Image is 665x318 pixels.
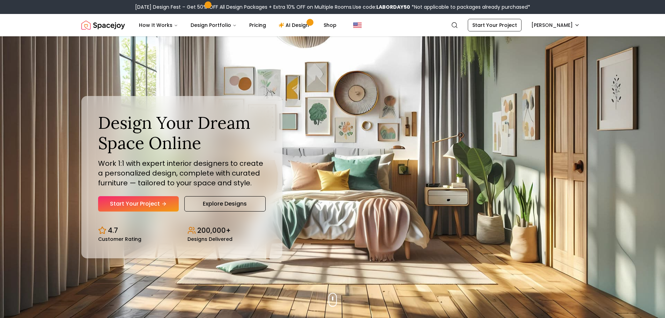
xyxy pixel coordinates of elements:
[527,19,584,31] button: [PERSON_NAME]
[81,14,584,36] nav: Global
[244,18,272,32] a: Pricing
[98,113,266,153] h1: Design Your Dream Space Online
[376,3,410,10] b: LABORDAY50
[273,18,317,32] a: AI Design
[98,220,266,242] div: Design stats
[197,225,231,235] p: 200,000+
[98,237,141,242] small: Customer Rating
[81,18,125,32] img: Spacejoy Logo
[108,225,118,235] p: 4.7
[81,18,125,32] a: Spacejoy
[468,19,522,31] a: Start Your Project
[410,3,530,10] span: *Not applicable to packages already purchased*
[184,196,266,212] a: Explore Designs
[133,18,342,32] nav: Main
[98,158,266,188] p: Work 1:1 with expert interior designers to create a personalized design, complete with curated fu...
[353,21,362,29] img: United States
[353,3,410,10] span: Use code:
[133,18,184,32] button: How It Works
[98,196,179,212] a: Start Your Project
[318,18,342,32] a: Shop
[187,237,232,242] small: Designs Delivered
[135,3,530,10] div: [DATE] Design Fest – Get 50% OFF All Design Packages + Extra 10% OFF on Multiple Rooms.
[185,18,242,32] button: Design Portfolio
